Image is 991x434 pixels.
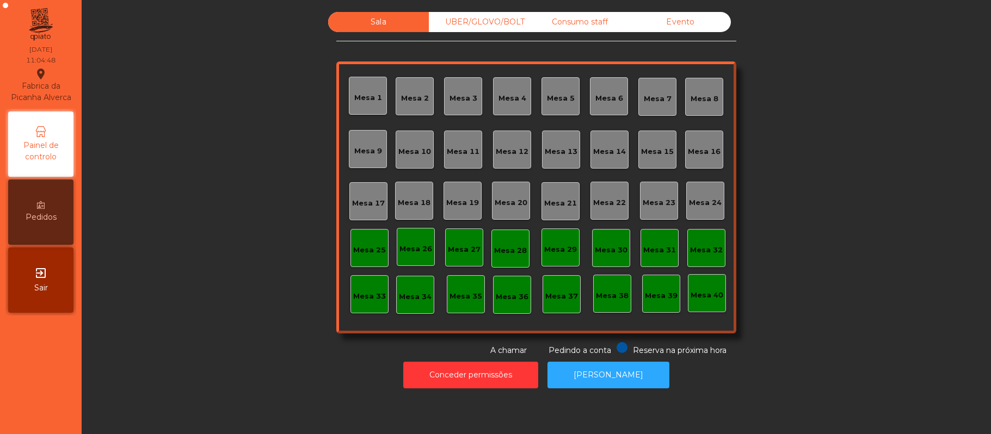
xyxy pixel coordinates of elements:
div: Mesa 8 [691,94,718,104]
div: Mesa 20 [495,197,527,208]
div: Mesa 30 [595,245,627,256]
div: Mesa 40 [691,290,723,301]
div: Mesa 27 [448,244,481,255]
div: Mesa 9 [354,146,382,157]
div: [DATE] [29,45,52,54]
span: Pedindo a conta [549,345,611,355]
div: Mesa 33 [353,291,386,302]
i: exit_to_app [34,266,47,280]
div: Mesa 13 [545,146,577,157]
div: Mesa 29 [544,244,577,255]
div: Mesa 11 [447,146,479,157]
span: Reserva na próxima hora [633,345,727,355]
div: UBER/GLOVO/BOLT [429,12,530,32]
div: Consumo staff [530,12,630,32]
div: Mesa 21 [544,198,577,209]
div: Mesa 3 [450,93,477,104]
span: Pedidos [26,212,57,223]
div: Mesa 32 [690,245,723,256]
div: Mesa 19 [446,197,479,208]
div: Mesa 36 [496,292,528,302]
div: Mesa 31 [643,245,676,256]
i: location_on [34,67,47,80]
button: [PERSON_NAME] [547,362,669,388]
div: Mesa 10 [398,146,431,157]
div: Mesa 28 [494,245,527,256]
div: Mesa 23 [643,197,675,208]
div: Mesa 6 [595,93,623,104]
div: Mesa 7 [644,94,672,104]
div: Mesa 22 [593,197,626,208]
img: qpiato [27,5,54,44]
div: Fabrica da Picanha Alverca [9,67,73,103]
span: A chamar [490,345,527,355]
div: Mesa 4 [498,93,526,104]
div: Mesa 34 [399,292,432,302]
div: Mesa 16 [688,146,721,157]
div: Mesa 5 [547,93,575,104]
div: Mesa 2 [401,93,429,104]
div: Evento [630,12,731,32]
div: Mesa 24 [689,197,722,208]
button: Conceder permissões [403,362,538,388]
div: Mesa 35 [450,291,482,302]
div: Mesa 15 [641,146,674,157]
div: Mesa 25 [353,245,386,256]
div: Mesa 38 [596,290,629,301]
div: Mesa 14 [593,146,626,157]
div: Mesa 37 [545,291,578,302]
div: Mesa 1 [354,92,382,103]
div: Mesa 39 [645,290,678,301]
div: 11:04:48 [26,55,56,65]
span: Sair [34,282,48,294]
div: Mesa 26 [399,244,432,255]
div: Mesa 18 [398,197,430,208]
div: Mesa 12 [496,146,528,157]
div: Sala [328,12,429,32]
span: Painel de controlo [11,140,71,163]
div: Mesa 17 [352,198,385,209]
